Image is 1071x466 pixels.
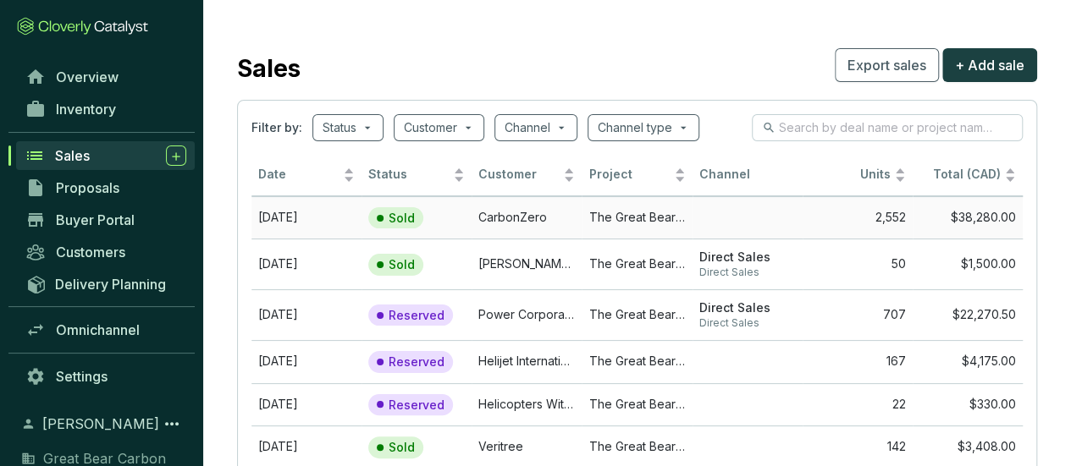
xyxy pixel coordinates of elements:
[17,95,195,123] a: Inventory
[693,155,803,196] th: Channel
[251,289,362,340] td: Sep 26 2025
[237,51,301,86] h2: Sales
[913,383,1023,426] td: $330.00
[251,340,362,383] td: Sep 05 2025
[389,211,415,226] p: Sold
[389,257,415,272] p: Sold
[56,244,125,260] span: Customers
[803,196,913,239] td: 2,552
[809,167,891,183] span: Units
[251,196,362,239] td: Aug 29 2025
[389,440,415,455] p: Sold
[251,155,362,196] th: Date
[699,266,796,279] span: Direct Sales
[582,383,692,426] td: The Great Bear (Haida Gwaii) Forest Carbon Project
[389,308,444,323] p: Reserved
[582,238,692,289] td: The Great Bear (Haida Gwaii) Forest Carbon Project
[42,414,159,434] span: [PERSON_NAME]
[17,238,195,266] a: Customers
[699,300,796,316] span: Direct Sales
[389,397,444,413] p: Reserved
[258,167,340,183] span: Date
[17,315,195,344] a: Omnichannel
[16,141,195,170] a: Sales
[472,238,582,289] td: Ostrom Climate
[803,155,913,196] th: Units
[17,362,195,391] a: Settings
[251,238,362,289] td: Aug 29 2025
[847,55,926,75] span: Export sales
[251,383,362,426] td: Aug 20 2025
[478,167,560,183] span: Customer
[56,211,135,228] span: Buyer Portal
[56,101,116,118] span: Inventory
[803,238,913,289] td: 50
[803,289,913,340] td: 707
[582,196,692,239] td: The Great Bear (Haida Gwaii) Forest Carbon Project
[17,63,195,91] a: Overview
[699,316,796,330] span: Direct Sales
[472,340,582,383] td: Helijet International Inc
[362,155,472,196] th: Status
[913,340,1023,383] td: $4,175.00
[368,167,450,183] span: Status
[17,173,195,202] a: Proposals
[582,289,692,340] td: The Great Bear (Haida Gwaii) Forest Carbon Project
[942,48,1037,82] button: + Add sale
[472,289,582,340] td: Power Corporation Of Canada
[779,118,997,137] input: Search by deal name or project name...
[55,276,166,293] span: Delivery Planning
[55,147,90,164] span: Sales
[472,383,582,426] td: Helicopters Without Borders
[933,167,1001,181] span: Total (CAD)
[913,196,1023,239] td: $38,280.00
[699,249,796,266] span: Direct Sales
[56,321,140,338] span: Omnichannel
[913,238,1023,289] td: $1,500.00
[955,55,1024,75] span: + Add sale
[913,289,1023,340] td: $22,270.50
[472,155,582,196] th: Customer
[582,155,692,196] th: Project
[251,119,302,136] span: Filter by:
[803,340,913,383] td: 167
[835,48,939,82] button: Export sales
[17,270,195,298] a: Delivery Planning
[56,368,108,385] span: Settings
[588,167,670,183] span: Project
[17,206,195,234] a: Buyer Portal
[56,69,119,85] span: Overview
[582,340,692,383] td: The Great Bear (Haida Gwaii) Forest Carbon Project
[389,354,444,370] p: Reserved
[56,179,119,196] span: Proposals
[803,383,913,426] td: 22
[472,196,582,239] td: CarbonZero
